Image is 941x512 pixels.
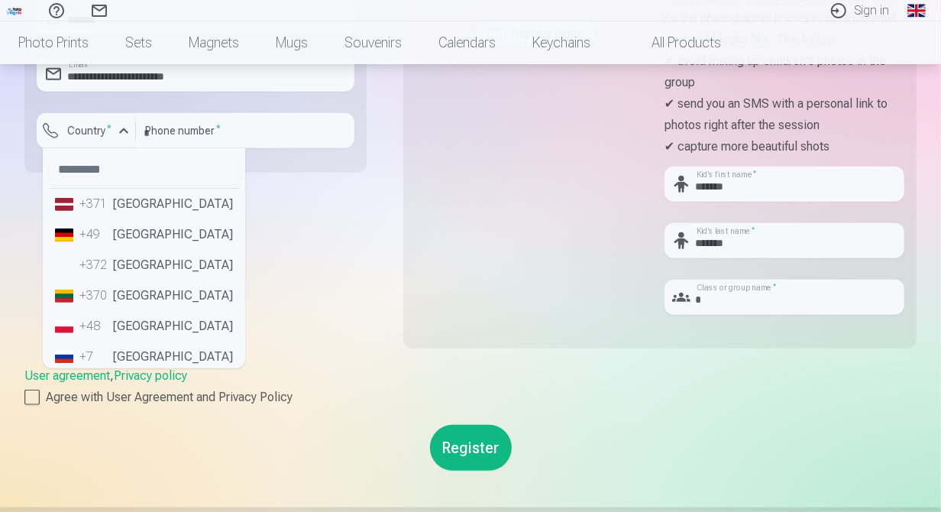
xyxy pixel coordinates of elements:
a: Magnets [170,21,257,64]
li: [GEOGRAPHIC_DATA] [49,250,239,280]
label: Country [61,123,118,138]
li: [GEOGRAPHIC_DATA] [49,311,239,342]
p: ✔ avoid mixing up children's photos in the group [665,50,904,93]
a: Sets [107,21,170,64]
div: +49 [79,225,110,244]
li: [GEOGRAPHIC_DATA] [49,342,239,372]
button: Country* [37,113,136,148]
img: /fa1 [6,6,23,15]
a: All products [609,21,739,64]
div: +48 [79,317,110,335]
div: +7 [79,348,110,366]
label: Agree with User Agreement and Privacy Policy [24,388,917,407]
div: +370 [79,287,110,305]
li: [GEOGRAPHIC_DATA] [49,280,239,311]
a: Calendars [420,21,514,64]
div: , [24,367,917,407]
p: ✔ send you an SMS with a personal link to photos right after the session [665,93,904,136]
a: Souvenirs [326,21,420,64]
div: Field is required [37,148,136,160]
div: +371 [79,195,110,213]
a: Privacy policy [114,368,187,383]
p: ✔ capture more beautiful shots [665,136,904,157]
li: [GEOGRAPHIC_DATA] [49,189,239,219]
button: Register [430,425,512,471]
li: [GEOGRAPHIC_DATA] [49,219,239,250]
a: User agreement [24,368,110,383]
a: Mugs [257,21,326,64]
a: Keychains [514,21,609,64]
div: +372 [79,256,110,274]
